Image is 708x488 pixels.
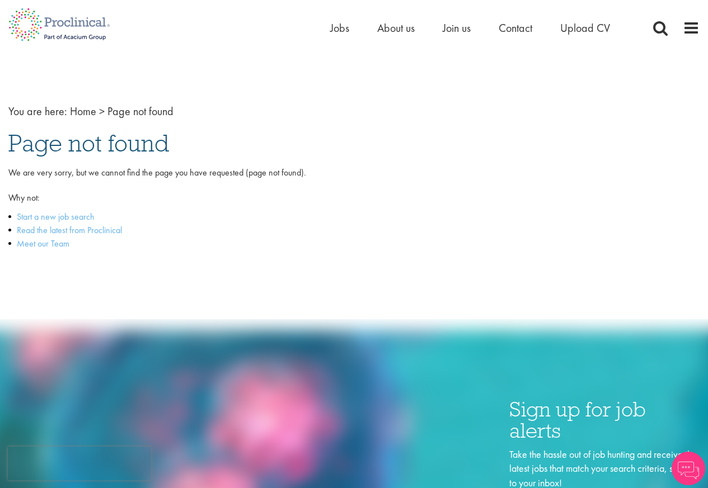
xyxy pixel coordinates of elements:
iframe: reCAPTCHA [8,447,151,480]
a: Upload CV [560,21,610,35]
a: breadcrumb link [70,104,96,119]
p: We are very sorry, but we cannot find the page you have requested (page not found). Why not: [8,167,700,205]
h3: Sign up for job alerts [509,399,700,442]
a: Contact [499,21,532,35]
a: Jobs [330,21,349,35]
a: Read the latest from Proclinical [17,224,122,236]
a: Meet our Team [17,238,69,249]
span: You are here: [8,104,67,119]
a: Join us [443,21,471,35]
img: Chatbot [672,452,705,485]
a: Start a new job search [17,211,95,222]
span: Page not found [107,104,174,119]
a: About us [377,21,415,35]
span: Page not found [8,128,169,158]
span: > [99,104,105,119]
